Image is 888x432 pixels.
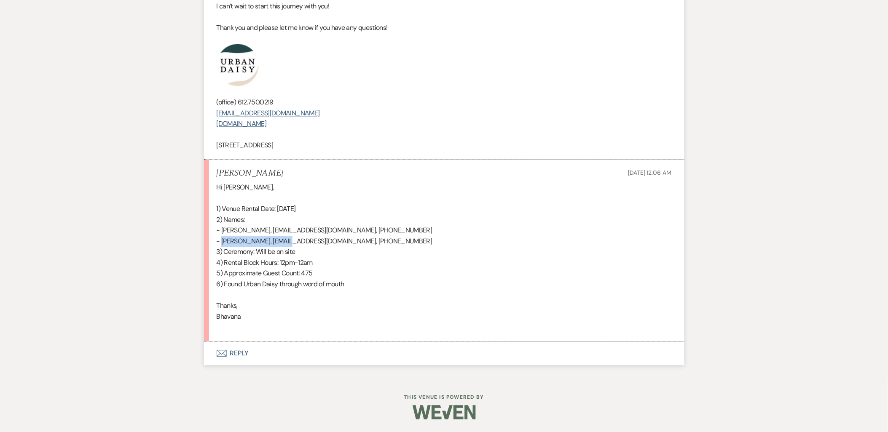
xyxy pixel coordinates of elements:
[217,98,274,107] span: (office) 612.750.0219
[217,109,320,117] a: [EMAIL_ADDRESS][DOMAIN_NAME]
[217,119,267,128] a: [DOMAIN_NAME]
[217,311,672,322] p: Bhavana
[217,300,672,311] p: Thanks,
[217,22,672,33] p: Thank you and please let me know if you have any questions!
[217,225,672,236] p: - [PERSON_NAME], [EMAIL_ADDRESS][DOMAIN_NAME], [PHONE_NUMBER]
[217,1,672,12] p: I can’t wait to start this journey with you!
[204,341,684,365] button: Reply
[217,168,284,179] h5: [PERSON_NAME]
[217,246,672,257] p: 3) Ceremony: Will be on site
[217,182,672,193] p: Hi [PERSON_NAME],
[217,236,672,247] p: - [PERSON_NAME], [EMAIL_ADDRESS][DOMAIN_NAME], [PHONE_NUMBER]
[217,203,672,214] p: 1) Venue Rental Date: [DATE]
[217,268,672,279] p: 5) Approximate Guest Count: 475
[217,214,672,225] p: 2) Names:
[217,257,672,268] p: 4) Rental Block Hours: 12pm-12am
[217,141,274,149] span: [STREET_ADDRESS]
[217,279,672,290] p: 6) Found Urban Daisy through word of mouth
[628,169,672,176] span: [DATE] 12:06 AM
[413,397,476,427] img: Weven Logo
